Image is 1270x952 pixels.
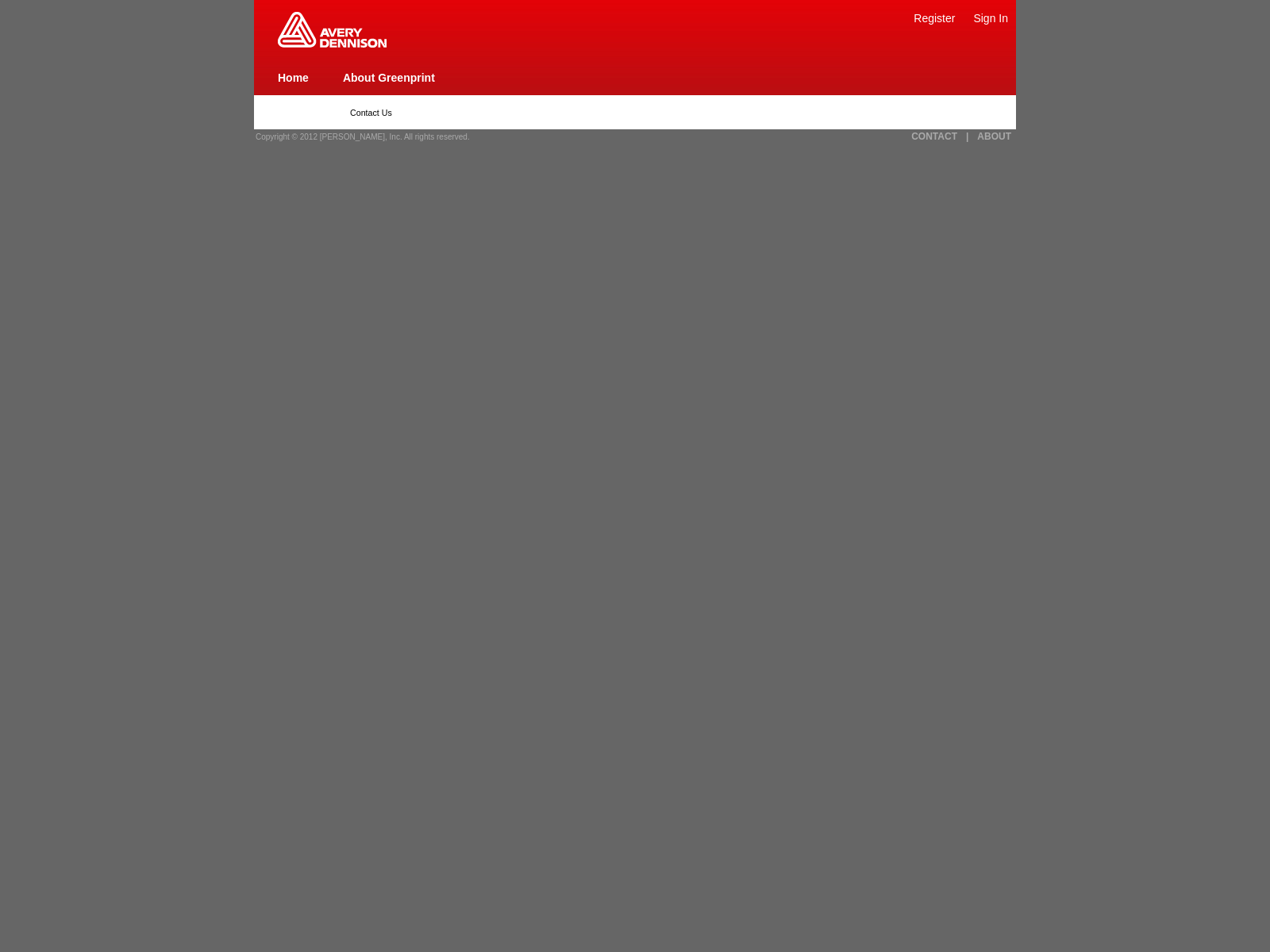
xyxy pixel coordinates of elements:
img: Home [278,12,387,48]
a: Greenprint [278,40,387,49]
span: Copyright © 2012 [PERSON_NAME], Inc. All rights reserved. [256,132,470,141]
a: CONTACT [911,131,957,142]
a: Register [914,12,955,25]
a: About Greenprint [343,71,435,84]
p: Contact Us [350,108,920,117]
a: | [966,131,968,142]
a: ABOUT [977,131,1011,142]
a: Sign In [973,12,1008,25]
a: Home [278,71,309,84]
